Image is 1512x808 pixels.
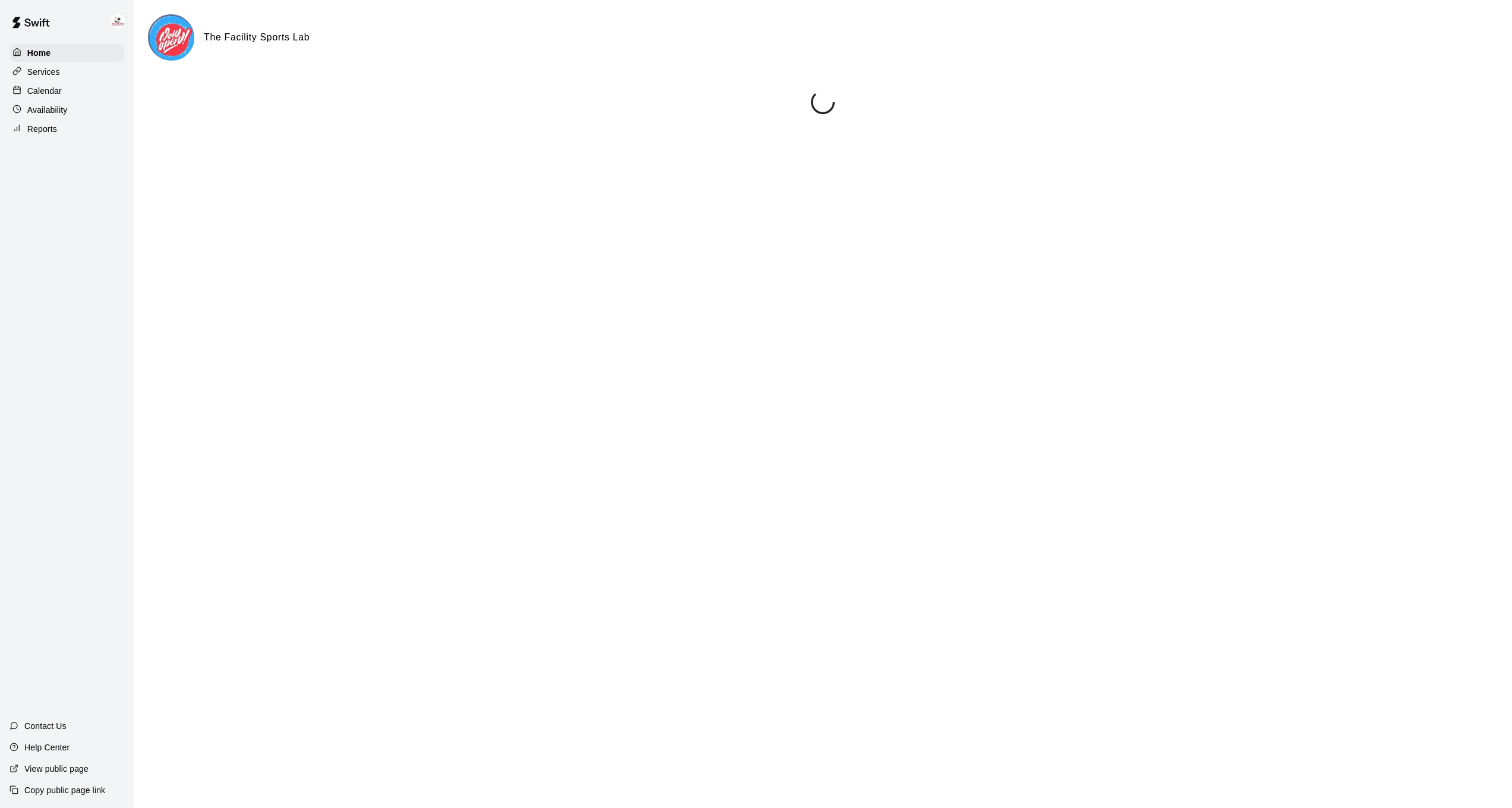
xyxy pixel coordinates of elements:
p: Home [27,47,51,59]
a: Services [10,63,124,81]
p: Contact Us [24,720,67,732]
a: Home [10,44,124,62]
p: Services [27,66,60,78]
p: Availability [27,104,68,116]
p: Reports [27,123,57,135]
a: Calendar [10,82,124,100]
a: Availability [10,101,124,119]
p: Help Center [24,741,70,753]
p: Calendar [27,85,62,97]
h6: The Facility Sports Lab [204,30,310,45]
a: Reports [10,120,124,138]
img: The Facility Sports Lab logo [150,16,194,61]
p: Copy public page link [24,784,105,796]
div: Enrique De Los Rios [109,10,134,33]
img: Enrique De Los Rios [111,14,125,29]
p: View public page [24,763,89,775]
